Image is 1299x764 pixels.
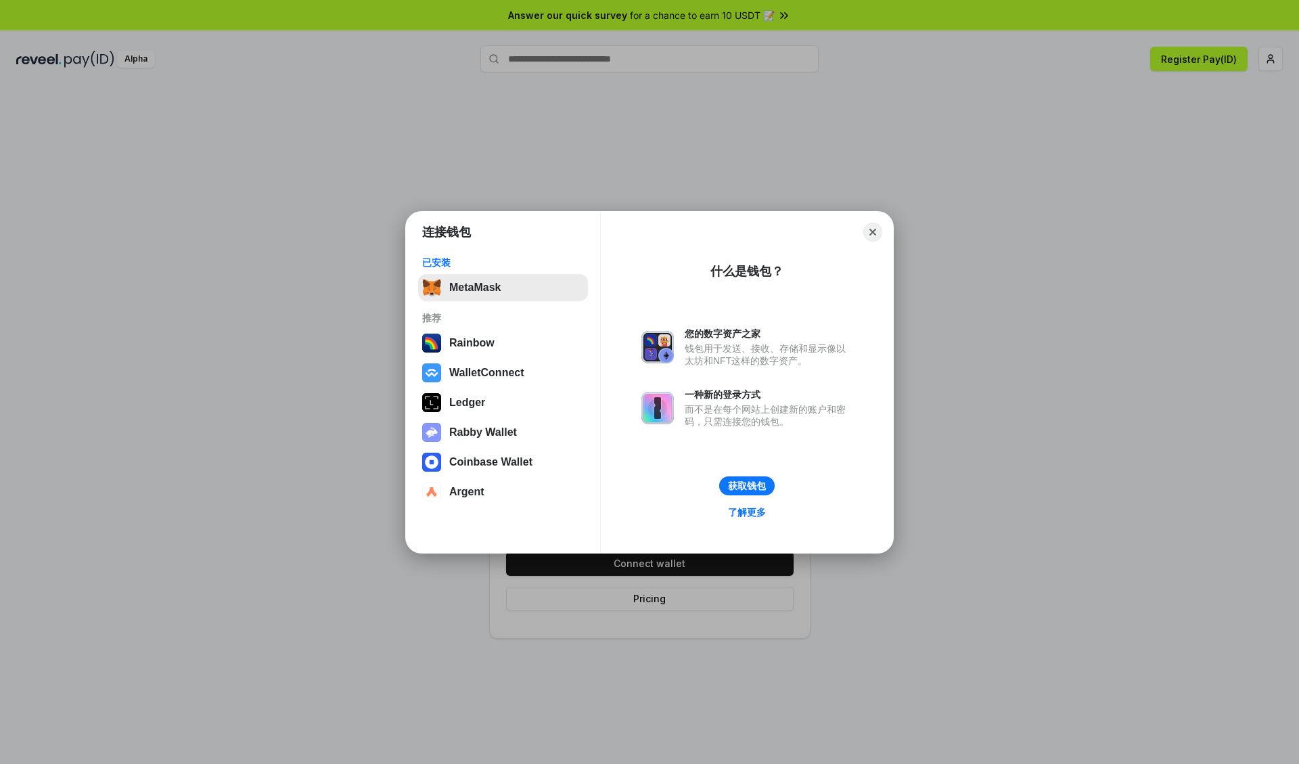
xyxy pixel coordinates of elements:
[720,503,774,521] a: 了解更多
[418,449,588,476] button: Coinbase Wallet
[449,426,517,439] div: Rabby Wallet
[418,419,588,446] button: Rabby Wallet
[422,312,584,324] div: 推荐
[710,263,783,279] div: 什么是钱包？
[728,506,766,518] div: 了解更多
[719,476,775,495] button: 获取钱包
[685,388,852,401] div: 一种新的登录方式
[728,480,766,492] div: 获取钱包
[449,337,495,349] div: Rainbow
[422,393,441,412] img: svg+xml,%3Csvg%20xmlns%3D%22http%3A%2F%2Fwww.w3.org%2F2000%2Fsvg%22%20width%3D%2228%22%20height%3...
[449,456,532,468] div: Coinbase Wallet
[422,334,441,353] img: svg+xml,%3Csvg%20width%3D%22120%22%20height%3D%22120%22%20viewBox%3D%220%200%20120%20120%22%20fil...
[863,223,882,242] button: Close
[418,359,588,386] button: WalletConnect
[422,224,471,240] h1: 连接钱包
[422,423,441,442] img: svg+xml,%3Csvg%20xmlns%3D%22http%3A%2F%2Fwww.w3.org%2F2000%2Fsvg%22%20fill%3D%22none%22%20viewBox...
[641,392,674,424] img: svg+xml,%3Csvg%20xmlns%3D%22http%3A%2F%2Fwww.w3.org%2F2000%2Fsvg%22%20fill%3D%22none%22%20viewBox...
[418,330,588,357] button: Rainbow
[422,363,441,382] img: svg+xml,%3Csvg%20width%3D%2228%22%20height%3D%2228%22%20viewBox%3D%220%200%2028%2028%22%20fill%3D...
[422,482,441,501] img: svg+xml,%3Csvg%20width%3D%2228%22%20height%3D%2228%22%20viewBox%3D%220%200%2028%2028%22%20fill%3D...
[641,331,674,363] img: svg+xml,%3Csvg%20xmlns%3D%22http%3A%2F%2Fwww.w3.org%2F2000%2Fsvg%22%20fill%3D%22none%22%20viewBox...
[418,389,588,416] button: Ledger
[422,453,441,472] img: svg+xml,%3Csvg%20width%3D%2228%22%20height%3D%2228%22%20viewBox%3D%220%200%2028%2028%22%20fill%3D...
[418,274,588,301] button: MetaMask
[418,478,588,505] button: Argent
[685,328,852,340] div: 您的数字资产之家
[685,403,852,428] div: 而不是在每个网站上创建新的账户和密码，只需连接您的钱包。
[449,486,484,498] div: Argent
[449,367,524,379] div: WalletConnect
[422,256,584,269] div: 已安装
[449,282,501,294] div: MetaMask
[449,397,485,409] div: Ledger
[422,278,441,297] img: svg+xml,%3Csvg%20fill%3D%22none%22%20height%3D%2233%22%20viewBox%3D%220%200%2035%2033%22%20width%...
[685,342,852,367] div: 钱包用于发送、接收、存储和显示像以太坊和NFT这样的数字资产。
